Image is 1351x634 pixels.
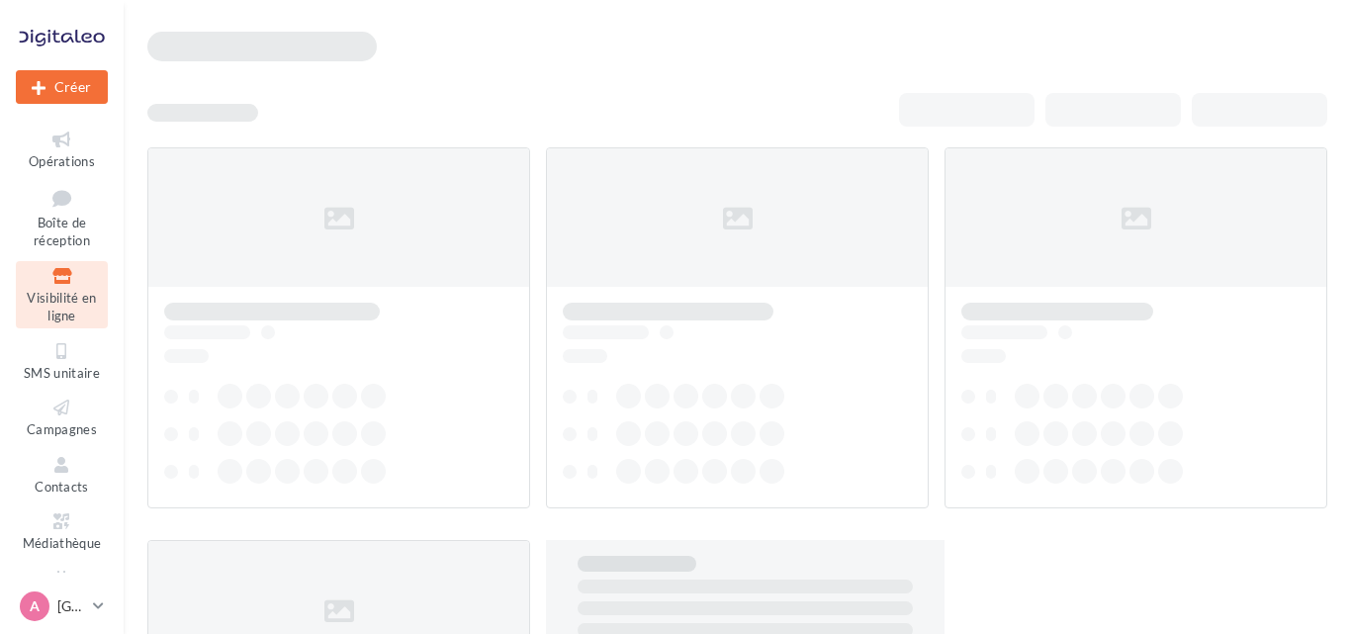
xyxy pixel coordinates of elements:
button: Créer [16,70,108,104]
a: Contacts [16,450,108,498]
span: Contacts [35,479,89,495]
a: Campagnes [16,393,108,441]
span: Opérations [29,153,95,169]
a: Opérations [16,125,108,173]
span: Boîte de réception [34,215,90,249]
a: A [GEOGRAPHIC_DATA] [16,588,108,625]
a: Visibilité en ligne [16,261,108,328]
div: Nouvelle campagne [16,70,108,104]
span: SMS unitaire [24,365,100,381]
span: Campagnes [27,421,97,437]
a: SMS unitaire [16,336,108,385]
a: Boîte de réception [16,181,108,253]
a: Calendrier [16,564,108,612]
p: [GEOGRAPHIC_DATA] [57,596,85,616]
span: Médiathèque [23,535,102,551]
span: Visibilité en ligne [27,290,96,324]
a: Médiathèque [16,506,108,555]
span: A [30,596,40,616]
